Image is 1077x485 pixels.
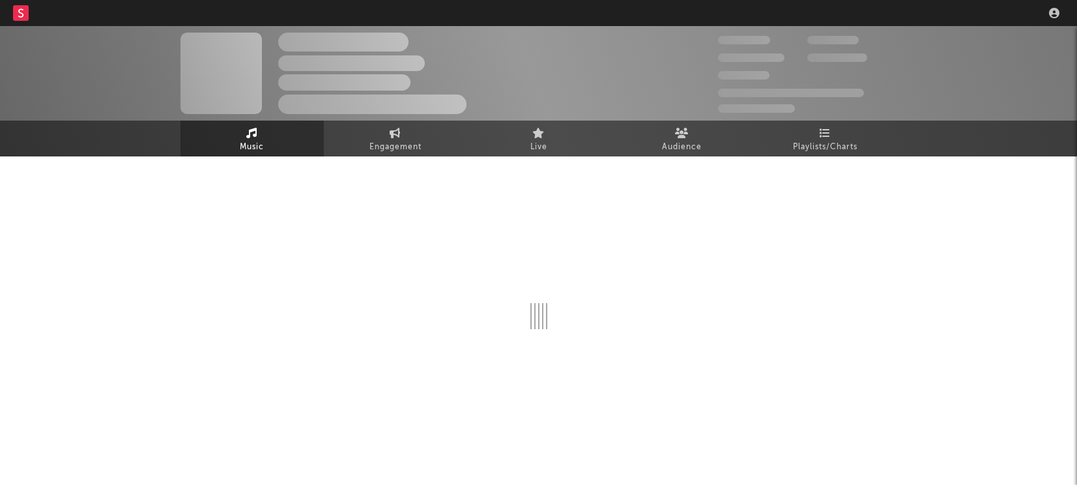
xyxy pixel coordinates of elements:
span: 50,000,000 Monthly Listeners [718,89,864,97]
a: Audience [610,121,754,156]
span: Music [240,140,264,155]
a: Engagement [324,121,467,156]
span: 100,000 [807,36,859,44]
a: Playlists/Charts [754,121,897,156]
span: Audience [662,140,702,155]
span: Engagement [369,140,422,155]
span: 1,000,000 [807,53,867,62]
span: Jump Score: 85.0 [718,104,795,113]
span: 50,000,000 [718,53,784,62]
a: Live [467,121,610,156]
span: 100,000 [718,71,769,80]
span: 300,000 [718,36,770,44]
span: Live [530,140,547,155]
a: Music [180,121,324,156]
span: Playlists/Charts [793,140,857,155]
